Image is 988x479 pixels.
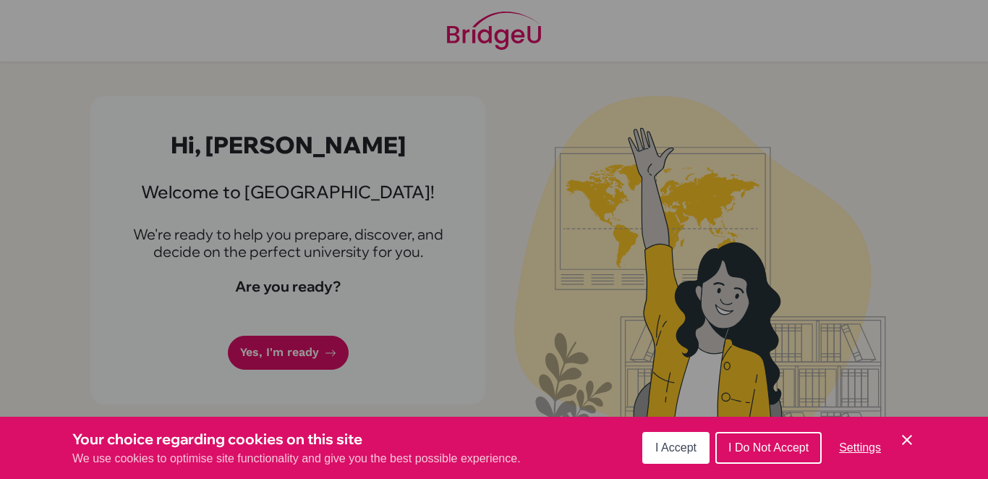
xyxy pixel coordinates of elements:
h3: Your choice regarding cookies on this site [72,428,521,450]
button: Save and close [898,431,916,449]
span: I Accept [655,441,697,454]
button: I Do Not Accept [715,432,822,464]
button: Settings [827,433,893,462]
p: We use cookies to optimise site functionality and give you the best possible experience. [72,450,521,467]
span: Settings [839,441,881,454]
button: I Accept [642,432,710,464]
span: I Do Not Accept [728,441,809,454]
